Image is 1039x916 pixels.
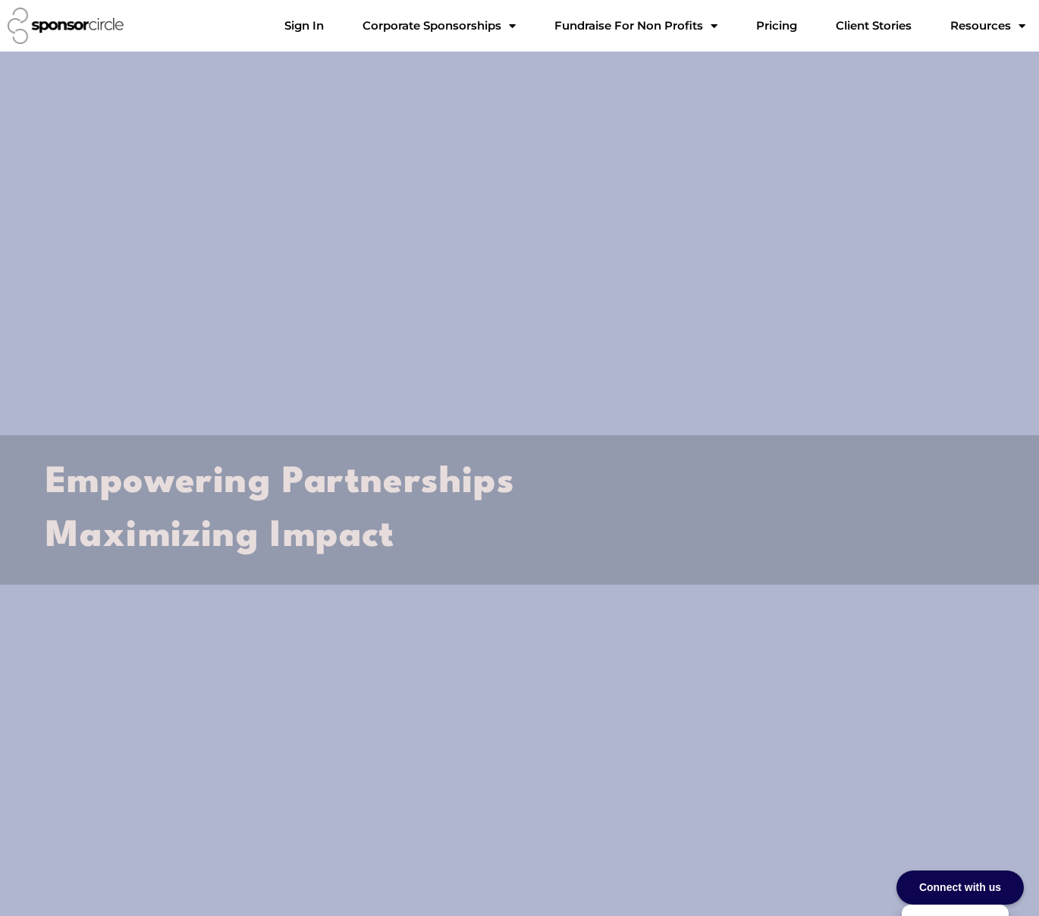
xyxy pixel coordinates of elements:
a: Client Stories [824,11,924,41]
a: Resources [938,11,1037,41]
a: Pricing [744,11,809,41]
h2: Empowering Partnerships Maximizing Impact [46,456,993,564]
a: Sign In [272,11,336,41]
div: Connect with us [896,871,1024,905]
img: Sponsor Circle logo [8,8,124,44]
a: Corporate SponsorshipsMenu Toggle [350,11,528,41]
nav: Menu [272,11,1037,41]
a: Fundraise For Non ProfitsMenu Toggle [542,11,730,41]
